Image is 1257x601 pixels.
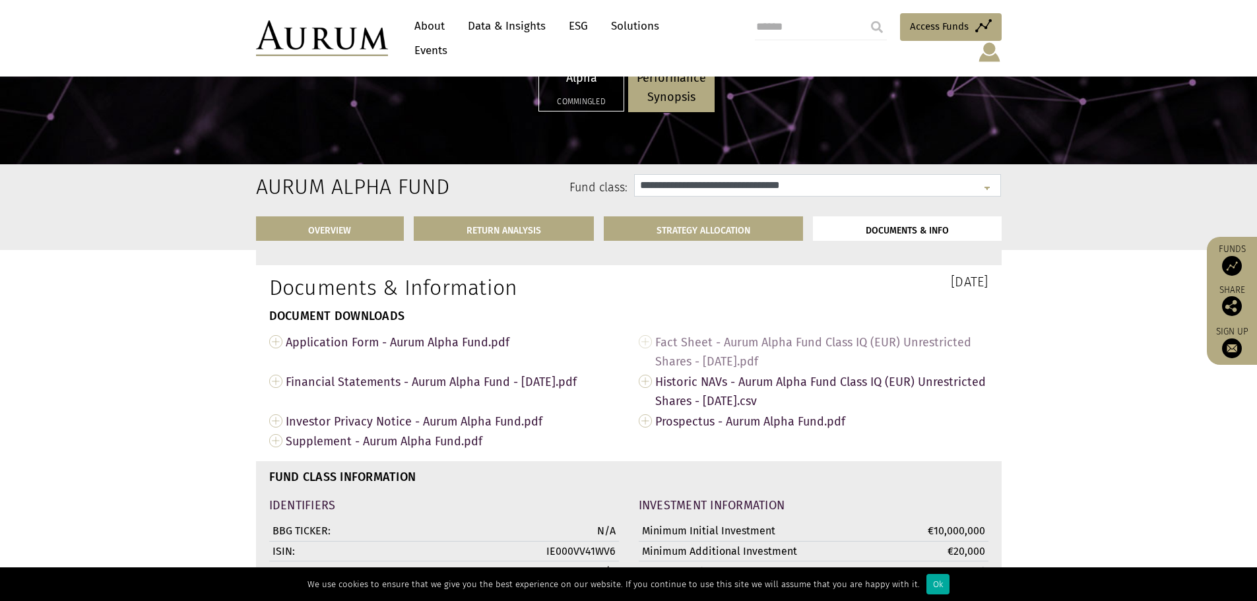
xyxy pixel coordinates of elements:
[1222,256,1242,276] img: Access Funds
[461,14,552,38] a: Data & Insights
[639,541,862,561] td: Minimum Additional Investment
[269,470,416,484] strong: FUND CLASS INFORMATION
[548,69,615,88] p: Alpha
[639,521,862,541] td: Minimum Initial Investment
[408,14,451,38] a: About
[286,371,619,392] span: Financial Statements - Aurum Alpha Fund - [DATE].pdf
[862,561,988,582] td: 1%
[637,69,706,107] p: Performance Synopsis
[269,499,619,511] h4: IDENTIFIERS
[492,521,619,541] td: N/A
[269,275,619,300] h1: Documents & Information
[1213,243,1250,276] a: Funds
[414,216,594,241] a: RETURN ANALYSIS
[383,179,628,197] label: Fund class:
[256,20,388,56] img: Aurum
[269,561,492,582] td: CUSIP NUMBER:
[639,561,862,582] td: Management Fee
[604,216,803,241] a: STRATEGY ALLOCATION
[639,275,988,288] h3: [DATE]
[1222,338,1242,358] img: Sign up to our newsletter
[655,371,988,411] span: Historic NAVs - Aurum Alpha Fund Class IQ (EUR) Unrestricted Shares - [DATE].csv
[910,18,969,34] span: Access Funds
[408,38,447,63] a: Events
[548,98,615,106] h5: Commingled
[604,14,666,38] a: Solutions
[256,216,404,241] a: OVERVIEW
[286,431,619,451] span: Supplement - Aurum Alpha Fund.pdf
[256,174,364,199] h2: Aurum Alpha Fund
[900,13,1002,41] a: Access Funds
[1213,286,1250,316] div: Share
[269,309,405,323] strong: DOCUMENT DOWNLOADS
[1222,296,1242,316] img: Share this post
[864,14,890,40] input: Submit
[1213,326,1250,358] a: Sign up
[286,411,619,431] span: Investor Privacy Notice - Aurum Alpha Fund.pdf
[655,332,988,371] span: Fact Sheet - Aurum Alpha Fund Class IQ (EUR) Unrestricted Shares - [DATE].pdf
[269,541,492,561] td: ISIN:
[926,574,950,594] div: Ok
[862,521,988,541] td: €10,000,000
[269,521,492,541] td: BBG TICKER:
[639,499,988,511] h4: INVESTMENT INFORMATION
[655,411,988,431] span: Prospectus - Aurum Alpha Fund.pdf
[862,541,988,561] td: €20,000
[492,541,619,561] td: IE000VV41WV6
[492,561,619,582] td: N/A
[286,332,619,352] span: Application Form - Aurum Alpha Fund.pdf
[977,41,1002,63] img: account-icon.svg
[562,14,595,38] a: ESG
